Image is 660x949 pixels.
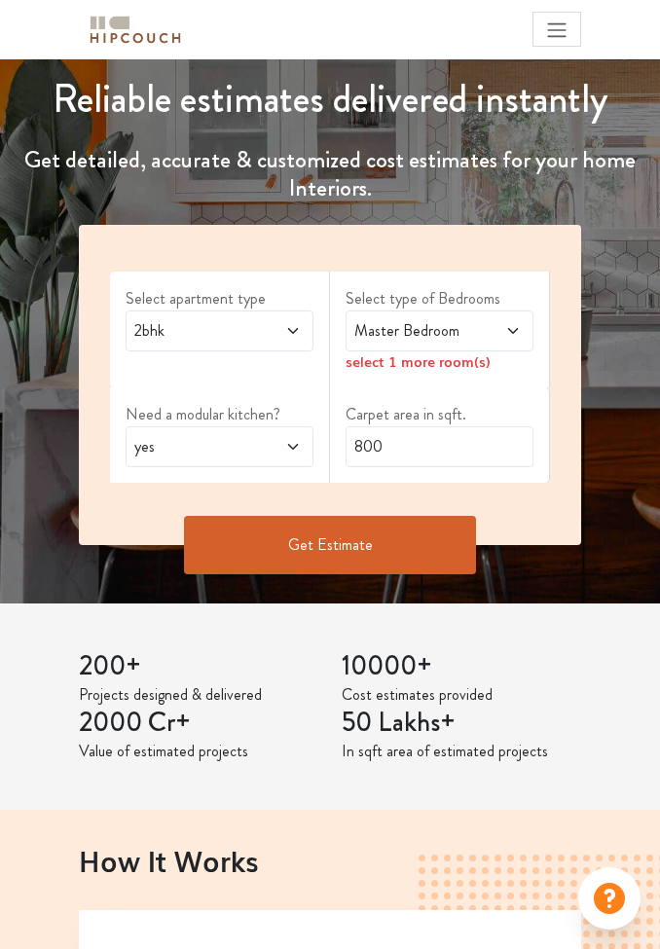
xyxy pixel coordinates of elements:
[79,740,318,763] p: Value of estimated projects
[126,403,313,426] label: Need a modular kitchen?
[342,707,581,740] h3: 50 Lakhs+
[532,12,581,47] button: Toggle navigation
[346,403,533,426] label: Carpet area in sqft.
[346,287,533,310] label: Select type of Bedrooms
[79,683,318,707] p: Projects designed & delivered
[184,516,476,574] button: Get Estimate
[79,707,318,740] h3: 2000 Cr+
[12,76,648,123] h1: Reliable estimates delivered instantly
[79,844,581,877] h2: How It Works
[342,740,581,763] p: In sqft area of estimated projects
[342,683,581,707] p: Cost estimates provided
[87,13,184,47] img: logo-horizontal.svg
[87,8,184,52] span: logo-horizontal.svg
[346,426,533,467] input: Enter area sqft
[342,650,581,683] h3: 10000+
[346,351,533,372] div: select 1 more room(s)
[12,146,648,202] h4: Get detailed, accurate & customized cost estimates for your home Interiors.
[130,435,258,458] span: yes
[126,287,313,310] label: Select apartment type
[130,319,258,343] span: 2bhk
[350,319,478,343] span: Master Bedroom
[79,650,318,683] h3: 200+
